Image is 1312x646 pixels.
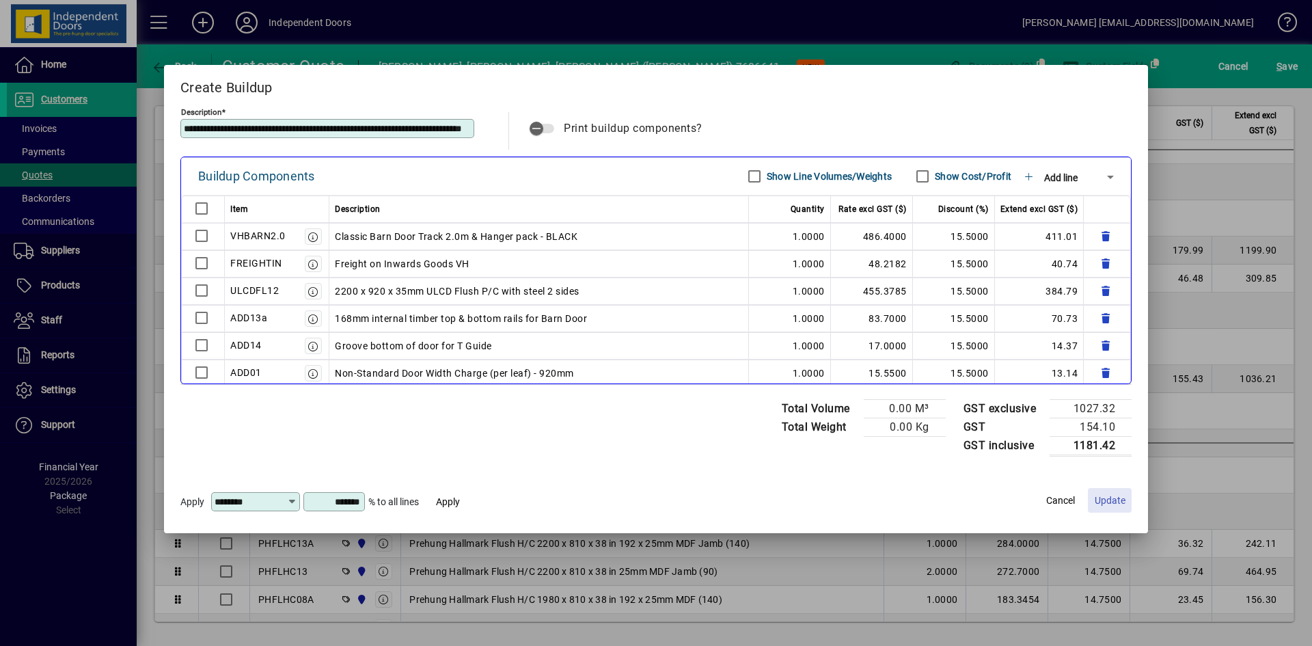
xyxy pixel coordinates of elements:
div: 455.3785 [836,283,907,299]
td: 1.0000 [749,278,831,305]
mat-label: Description [181,107,221,116]
span: Extend excl GST ($) [1000,201,1078,217]
td: 15.5000 [913,223,995,250]
span: Update [1095,494,1125,508]
td: 15.5000 [913,305,995,332]
span: Discount (%) [938,201,989,217]
td: 15.5000 [913,278,995,305]
td: 384.79 [995,278,1084,305]
div: 48.2182 [836,256,907,272]
td: 1.0000 [749,250,831,278]
td: 15.5000 [913,332,995,360]
div: VHBARN2.0 [230,228,286,244]
div: 17.0000 [836,338,907,354]
td: 168mm internal timber top & bottom rails for Barn Door [329,305,749,332]
td: 1.0000 [749,332,831,360]
td: 0.00 Kg [864,418,946,436]
td: Freight on Inwards Goods VH [329,250,749,278]
td: 15.5000 [913,360,995,387]
td: Total Weight [775,418,864,436]
span: Quantity [791,201,825,217]
td: 40.74 [995,250,1084,278]
div: 486.4000 [836,228,907,245]
div: 83.7000 [836,310,907,327]
td: 411.01 [995,223,1084,250]
td: 1181.42 [1050,436,1132,455]
button: Update [1088,488,1132,513]
td: 0.00 M³ [864,399,946,418]
span: Apply [436,495,460,509]
span: Cancel [1046,494,1075,508]
span: Description [335,201,381,217]
button: Cancel [1039,488,1082,513]
td: 154.10 [1050,418,1132,436]
span: Print buildup components? [564,122,702,135]
span: Apply [180,496,204,507]
td: 2200 x 920 x 35mm ULCD Flush P/C with steel 2 sides [329,278,749,305]
div: ADD14 [230,337,262,353]
button: Apply [426,490,469,515]
div: 15.5500 [836,365,907,381]
td: 13.14 [995,360,1084,387]
span: Add line [1044,172,1078,183]
td: 1.0000 [749,305,831,332]
div: ADD01 [230,364,262,381]
label: Show Cost/Profit [932,170,1011,183]
div: Buildup Components [198,165,315,187]
label: Show Line Volumes/Weights [764,170,892,183]
h2: Create Buildup [164,65,1148,105]
div: ULCDFL12 [230,282,279,299]
span: Item [230,201,248,217]
td: 15.5000 [913,250,995,278]
span: % to all lines [368,496,419,507]
td: 1027.32 [1050,399,1132,418]
td: Non-Standard Door Width Charge (per leaf) - 920mm [329,360,749,387]
td: GST exclusive [957,399,1050,418]
td: Total Volume [775,399,864,418]
td: GST inclusive [957,436,1050,455]
td: 1.0000 [749,223,831,250]
td: 1.0000 [749,360,831,387]
span: Rate excl GST ($) [838,201,907,217]
div: ADD13a [230,310,267,326]
td: 70.73 [995,305,1084,332]
td: GST [957,418,1050,436]
td: 14.37 [995,332,1084,360]
td: Classic Barn Door Track 2.0m & Hanger pack - BLACK [329,223,749,250]
td: Groove bottom of door for T Guide [329,332,749,360]
div: FREIGHTIN [230,255,282,271]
